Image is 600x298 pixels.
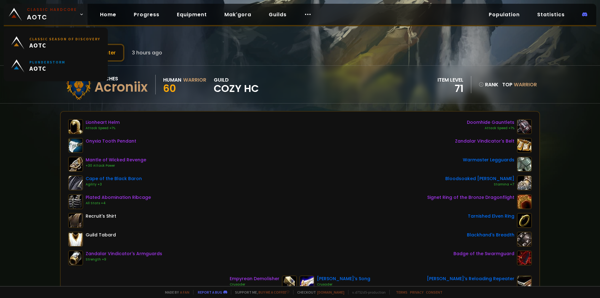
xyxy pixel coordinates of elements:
a: PlunderstormAOTC [7,54,104,78]
a: a fan [180,290,189,295]
div: Crusader [317,282,370,287]
img: item-18500 [517,213,532,228]
span: AOTC [29,64,65,72]
div: Top [502,81,537,88]
img: item-22347 [517,275,532,290]
div: item level [437,76,463,84]
div: Doomhide Gauntlets [467,119,514,126]
img: item-13965 [517,232,532,247]
img: item-21665 [68,157,83,172]
a: Population [484,8,525,21]
div: All Stats +4 [86,201,151,206]
div: Crusader [230,282,279,287]
div: Plated Abomination Ribcage [86,194,151,201]
div: Recruit's Shirt [86,213,116,220]
span: Cozy HC [214,84,259,93]
div: Warrior [183,76,206,84]
div: Zandalar Vindicator's Belt [455,138,514,144]
a: Consent [426,290,442,295]
a: Privacy [410,290,423,295]
div: Acroniix [94,83,148,92]
a: Statistics [532,8,570,21]
a: Home [95,8,121,21]
a: Progress [129,8,164,21]
div: Bloodsoaked [PERSON_NAME] [445,175,514,182]
img: item-18544 [517,119,532,134]
img: item-17112 [282,275,297,290]
span: Made by [161,290,189,295]
span: v. d752d5 - production [348,290,386,295]
a: Equipment [172,8,212,21]
a: Classic HardcoreAOTC [4,4,87,25]
div: Empyrean Demolisher [230,275,279,282]
div: Agility +3 [86,182,142,187]
img: item-18404 [68,138,83,153]
span: 3 hours ago [132,49,162,57]
img: item-21204 [517,194,532,209]
div: Tarnished Elven Ring [468,213,514,220]
div: Attack Speed +1% [467,126,514,131]
span: AOTC [29,41,100,49]
img: item-21670 [517,250,532,265]
a: Classic Season of DiscoveryAOTC [7,31,104,54]
div: Badge of the Swarmguard [453,250,514,257]
div: Guild Tabard [86,232,116,238]
a: [DOMAIN_NAME] [317,290,344,295]
small: Classic Hardcore [27,7,77,13]
div: [PERSON_NAME]'s Song [317,275,370,282]
div: Cape of the Black Baron [86,175,142,182]
div: 71 [437,84,463,93]
div: +30 Attack Power [86,163,146,168]
span: 60 [163,81,176,95]
img: item-13340 [68,175,83,190]
img: item-5976 [68,232,83,247]
div: Strength +9 [86,257,162,262]
small: Classic Season of Discovery [29,37,100,41]
img: item-19913 [517,175,532,190]
img: item-12935 [517,157,532,172]
span: Checkout [293,290,344,295]
div: guild [214,76,259,93]
div: [PERSON_NAME]'s Reloading Repeater [427,275,514,282]
div: rank [479,81,498,88]
div: Attack Speed +1% [86,126,120,131]
a: Buy me a coffee [258,290,289,295]
span: Warrior [514,81,537,88]
div: Stitches [94,75,148,83]
div: Stamina +7 [445,182,514,187]
img: item-12640 [68,119,83,134]
img: item-38 [68,213,83,228]
a: Mak'gora [219,8,256,21]
span: Support me, [231,290,289,295]
img: item-19824 [68,250,83,265]
div: Mantle of Wicked Revenge [86,157,146,163]
div: Warmaster Legguards [463,157,514,163]
div: Blackhand's Breadth [467,232,514,238]
img: item-15806 [299,275,314,290]
div: Human [163,76,181,84]
div: Onyxia Tooth Pendant [86,138,136,144]
div: Signet Ring of the Bronze Dragonflight [427,194,514,201]
div: Lionheart Helm [86,119,120,126]
div: Zandalar Vindicator's Armguards [86,250,162,257]
small: Plunderstorm [29,60,65,64]
a: Guilds [264,8,292,21]
span: AOTC [27,7,77,22]
img: item-23000 [68,194,83,209]
img: item-19823 [517,138,532,153]
a: Report a bug [198,290,222,295]
a: Terms [396,290,407,295]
